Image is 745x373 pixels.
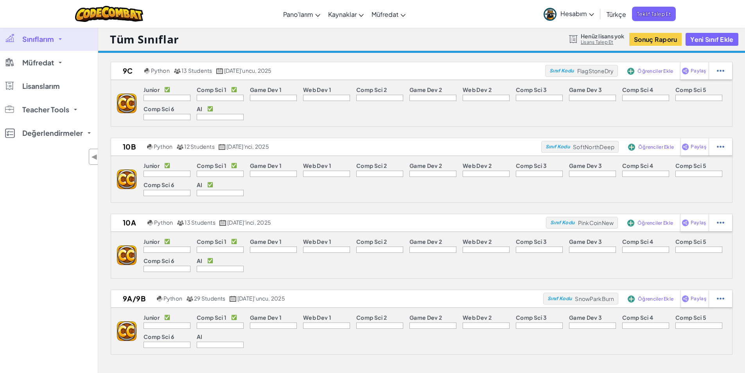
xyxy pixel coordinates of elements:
[607,10,626,18] span: Türkçe
[627,220,634,227] img: IconAddStudents.svg
[409,86,442,93] p: Game Dev 2
[185,219,215,226] span: 13 Students
[111,293,543,305] a: 9A/9B Python 29 Students [DATE]'uncu, 2025
[164,162,170,169] p: ✅
[691,220,706,225] span: Paylaş
[177,220,184,226] img: MultipleUsers.png
[176,144,183,150] img: MultipleUsers.png
[194,295,226,302] span: 29 Students
[560,9,594,18] span: Hesabım
[164,86,170,93] p: ✅
[250,162,282,169] p: Game Dev 1
[111,65,142,77] h2: 9C
[463,86,492,93] p: Web Dev 2
[550,220,574,225] span: Sınıf Kodu
[546,144,570,149] span: Sınıf Kodu
[637,69,673,74] span: Öğrenciler Ekle
[250,86,282,93] p: Game Dev 1
[463,314,492,321] p: Web Dev 2
[197,182,203,188] p: AI
[144,162,160,169] p: Junior
[144,238,160,245] p: Junior
[632,7,676,21] a: Teklif Talep Et
[638,297,673,301] span: Öğrenciler Ekle
[163,295,182,302] span: Python
[111,141,145,153] h2: 10B
[356,238,387,245] p: Comp Sci 2
[675,162,706,169] p: Comp Sci 5
[675,238,706,245] p: Comp Sci 5
[117,169,136,189] img: logo
[717,67,724,74] img: IconStudentEllipsis.svg
[622,314,653,321] p: Comp Sci 4
[516,314,547,321] p: Comp Sci 3
[581,33,625,39] span: Henüz lisans yok
[717,143,724,150] img: IconStudentEllipsis.svg
[144,106,174,112] p: Comp Sci 6
[75,6,144,22] a: CodeCombat logo
[691,296,706,301] span: Paylaş
[578,219,614,226] span: PinkCoinNew
[569,314,602,321] p: Game Dev 3
[207,258,213,264] p: ✅
[197,258,203,264] p: AI
[372,10,399,18] span: Müfredat
[303,314,331,321] p: Web Dev 1
[219,220,226,226] img: calendar.svg
[622,238,653,245] p: Comp Sci 4
[356,86,387,93] p: Comp Sci 2
[184,143,215,150] span: 12 Students
[409,162,442,169] p: Game Dev 2
[628,144,635,151] img: IconAddStudents.svg
[368,4,409,25] a: Müfredat
[117,94,136,113] img: logo
[328,10,357,18] span: Kaynaklar
[22,83,60,90] span: Lisanslarım
[226,143,269,150] span: [DATE]'nci, 2025
[622,86,653,93] p: Comp Sci 4
[164,238,170,245] p: ✅
[575,295,614,302] span: SnowParkBurn
[230,296,237,302] img: calendar.svg
[111,217,145,229] h2: 10A
[250,314,282,321] p: Game Dev 1
[22,130,83,137] span: Değerlendirmeler
[22,36,54,43] span: Sınıflarım
[144,86,160,93] p: Junior
[197,162,226,169] p: Comp Sci 1
[186,296,193,302] img: MultipleUsers.png
[174,68,181,74] img: MultipleUsers.png
[569,86,602,93] p: Game Dev 3
[603,4,630,25] a: Türkçe
[717,219,724,226] img: IconStudentEllipsis.svg
[409,314,442,321] p: Game Dev 2
[622,162,653,169] p: Comp Sci 4
[144,68,150,74] img: python.png
[686,33,738,46] button: Yeni Sınıf Ekle
[638,145,674,150] span: Öğrenciler Ekle
[682,143,689,150] img: IconShare_Purple.svg
[682,219,689,226] img: IconShare_Purple.svg
[283,10,313,18] span: Pano'larım
[516,162,547,169] p: Comp Sci 3
[629,33,682,46] a: Sonuç Raporu
[231,86,237,93] p: ✅
[675,314,706,321] p: Comp Sci 5
[207,182,213,188] p: ✅
[111,65,545,77] a: 9C Python 13 Students [DATE]'uncu, 2025
[151,67,170,74] span: Python
[231,314,237,321] p: ✅
[117,321,136,341] img: logo
[303,238,331,245] p: Web Dev 1
[154,219,173,226] span: Python
[356,314,387,321] p: Comp Sci 2
[181,67,212,74] span: 13 Students
[409,238,442,245] p: Game Dev 2
[628,296,635,303] img: IconAddStudents.svg
[682,67,689,74] img: IconShare_Purple.svg
[569,162,602,169] p: Game Dev 3
[544,8,557,21] img: avatar
[147,220,153,226] img: python.png
[231,238,237,245] p: ✅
